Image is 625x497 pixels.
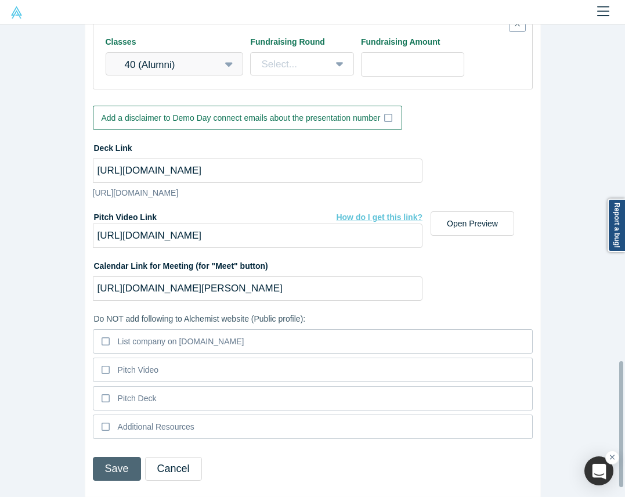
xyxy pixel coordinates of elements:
label: Calendar Link for Meeting (for "Meet" button) [93,256,423,272]
label: Do NOT add following to Alchemist website (Public profile): [93,313,533,325]
label: Classes [106,36,136,48]
label: Deck Link [93,138,423,154]
img: Alchemist Vault Logo [10,6,23,19]
button: Open Preview [431,211,514,236]
label: Fundraising Amount [361,36,440,48]
a: Report a bug! [608,199,625,252]
div: Pitch Deck [118,392,157,405]
input: Demo Day Presentation link [93,159,423,183]
input: Add Demo Day pitch link here [93,224,423,248]
label: Fundraising Round [250,36,324,48]
p: [URL][DOMAIN_NAME] [93,187,423,199]
div: Add a disclaimer to Demo Day connect emails about the presentation number [102,112,381,124]
div: Pitch Video [118,364,159,376]
div: List company on [DOMAIN_NAME] [118,336,244,348]
button: Cancel [145,457,202,481]
div: Additional Resources [118,421,194,433]
button: Save [93,457,141,481]
span: How do I get this link? [336,213,422,222]
label: Pitch Video Link [93,207,423,224]
div: Select... [260,57,315,72]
